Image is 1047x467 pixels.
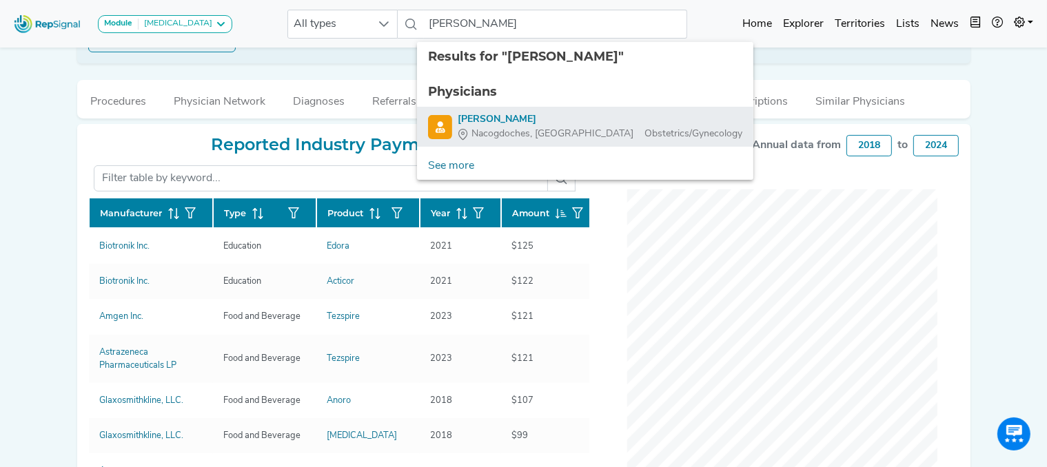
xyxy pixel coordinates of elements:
div: 2018 [423,394,461,407]
div: Food and Beverage [216,352,309,365]
button: Intel Book [964,10,986,38]
div: Food and Beverage [216,429,309,442]
a: Amgen Inc. [100,310,202,323]
button: Physician Network [161,80,280,117]
span: Manufacturer [101,207,163,220]
a: Biotronik Inc. [100,240,202,253]
div: Glaxosmithkline, LLC. [100,394,184,407]
div: Biotronik Inc. [100,275,150,288]
div: Food and Beverage [216,394,309,407]
input: Filter table by keyword... [94,165,548,191]
li: Brian Glymph [417,107,753,147]
div: [MEDICAL_DATA] [139,19,212,30]
div: Tezspire [327,310,360,323]
div: to [897,137,908,154]
a: Glaxosmithkline, LLC. [100,394,202,407]
div: Amgen Inc. [100,310,144,323]
span: Product [328,207,364,220]
button: Referrals [359,80,431,117]
a: Acticor [327,275,409,288]
div: [PERSON_NAME] [458,112,742,127]
a: Home [737,10,777,38]
div: $122 [504,275,542,288]
div: 2023 [423,352,461,365]
div: Tezspire [327,352,360,365]
span: Nacogdoches, [GEOGRAPHIC_DATA] [471,127,633,141]
div: 2021 [423,240,461,253]
a: Biotronik Inc. [100,275,202,288]
div: 2021 [423,275,461,288]
div: Anoro [327,394,352,407]
div: Food and Beverage [216,310,309,323]
input: Search a physician or facility [424,10,687,39]
a: [MEDICAL_DATA] [327,429,409,442]
div: $121 [504,310,542,323]
a: Astrazeneca Pharmaceuticals LP [100,346,202,372]
a: News [925,10,964,38]
a: Anoro [327,394,409,407]
div: $125 [504,240,542,253]
a: Lists [891,10,925,38]
div: Obstetrics/Gynecology [458,127,742,141]
button: Prescriptions [710,80,802,117]
div: Glaxosmithkline, LLC. [100,429,184,442]
span: Results for "[PERSON_NAME]" [428,49,624,64]
div: Education [216,240,270,253]
a: Tezspire [327,310,409,323]
button: Similar Physicians [802,80,919,117]
span: Type [225,207,247,220]
strong: Module [104,19,132,28]
div: Acticor [327,275,355,288]
span: Year [431,207,451,220]
div: $99 [504,429,537,442]
a: [PERSON_NAME]Nacogdoches, [GEOGRAPHIC_DATA]Obstetrics/Gynecology [428,112,742,141]
span: All types [288,10,371,38]
div: Annual data from [752,137,841,154]
div: Physicians [428,83,742,101]
button: Module[MEDICAL_DATA] [98,15,232,33]
div: Biotronik Inc. [100,240,150,253]
div: Education [216,275,270,288]
div: [MEDICAL_DATA] [327,429,398,442]
button: Diagnoses [280,80,359,117]
a: Glaxosmithkline, LLC. [100,429,202,442]
a: See more [417,152,485,180]
a: Territories [829,10,891,38]
div: 2018 [423,429,461,442]
div: 2024 [913,135,959,156]
a: Tezspire [327,352,409,365]
div: 2023 [423,310,461,323]
span: Amount [513,207,550,220]
div: $121 [504,352,542,365]
img: Physician Search Icon [428,115,452,139]
div: $107 [504,394,542,407]
div: Edora [327,240,350,253]
a: Explorer [777,10,829,38]
a: Edora [327,240,409,253]
h2: Reported Industry Payments [88,135,589,155]
button: Procedures [77,80,161,117]
div: 2018 [846,135,892,156]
